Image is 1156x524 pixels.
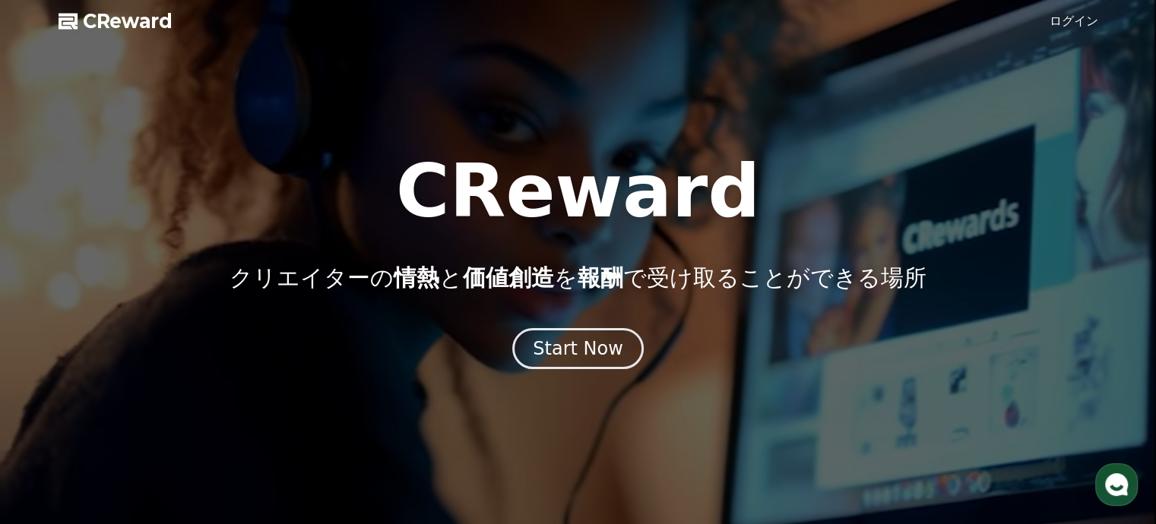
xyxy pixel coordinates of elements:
[230,264,926,292] p: クリエイターの と を で受け取ることができる場所
[39,421,65,433] span: Home
[225,421,262,433] span: Settings
[396,155,760,228] h1: CReward
[533,336,623,361] div: Start Now
[196,398,292,436] a: Settings
[394,264,439,291] span: 情熱
[512,328,644,369] button: Start Now
[463,264,554,291] span: 価値創造
[100,398,196,436] a: Messages
[5,398,100,436] a: Home
[1050,12,1098,30] a: ログイン
[59,9,173,33] a: CReward
[578,264,623,291] span: 報酬
[512,343,644,358] a: Start Now
[83,9,173,33] span: CReward
[126,421,171,434] span: Messages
